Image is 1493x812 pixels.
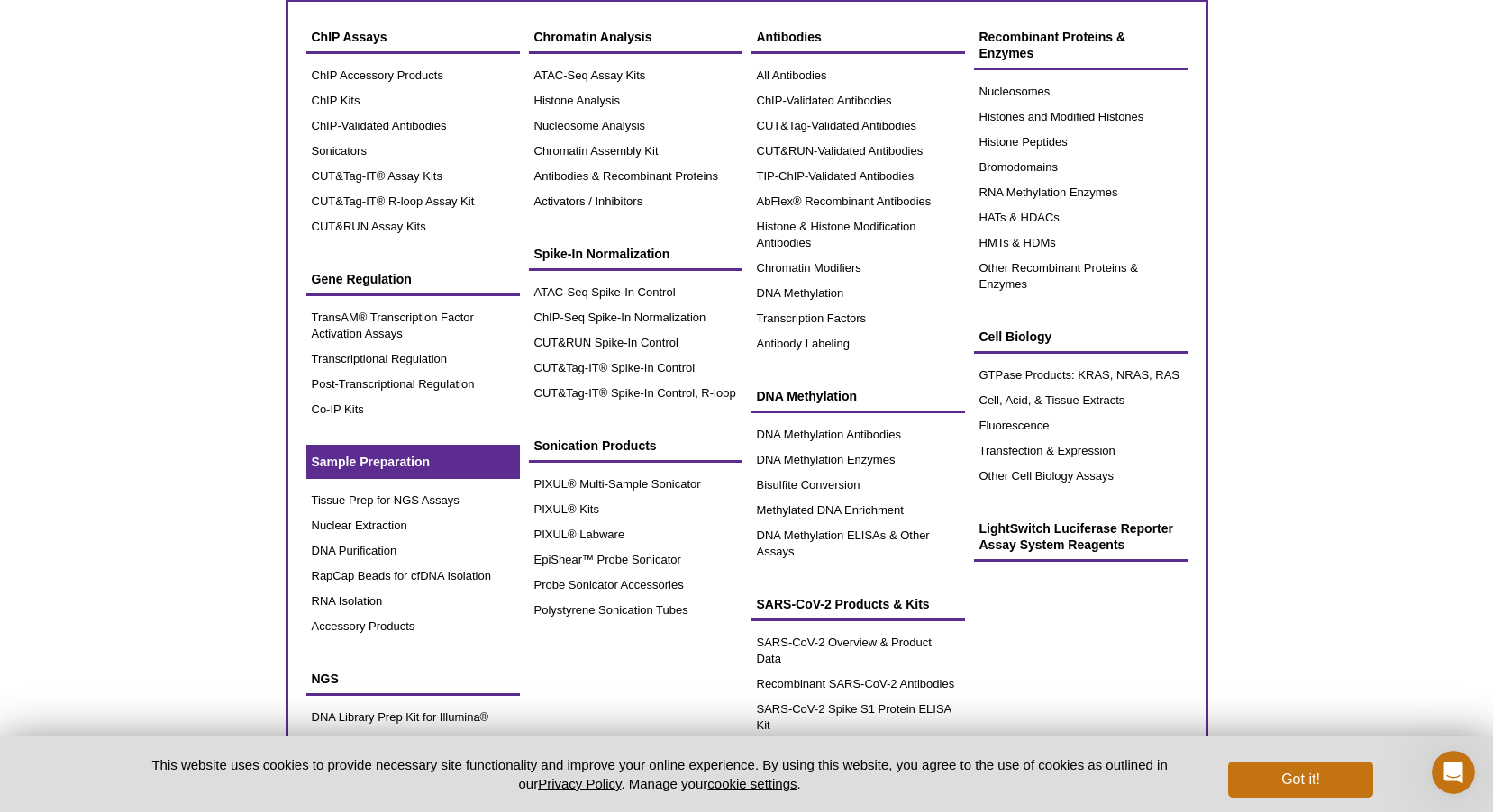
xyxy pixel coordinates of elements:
p: This website uses cookies to provide necessary site functionality and improve your online experie... [121,755,1199,793]
a: Chromatin Analysis [529,20,742,54]
a: CUT&RUN-Validated Antibodies [751,139,965,164]
button: Got it! [1228,762,1372,798]
a: HATs & HDACs [974,205,1188,230]
a: ATAC-Seq Assay Kits [529,63,742,88]
a: GTPase Products: KRAS, NRAS, RAS [974,363,1188,388]
a: DNA Methylation [751,379,965,413]
a: DNA Methylation Antibodies [751,422,965,447]
a: Histone Peptides [974,130,1188,155]
a: Nuclear Extraction [306,513,520,538]
a: Tissue Prep for NGS Assays [306,488,520,513]
a: NGS [306,662,520,696]
a: YourSeq (FT & 3’DGE) Strand-Specific mRNA Library Prep [306,730,520,771]
a: DNA Library Prep Kit for Illumina® [306,705,520,730]
a: ChIP-Validated Antibodies [306,113,520,139]
a: Polystyrene Sonication Tubes [529,598,742,623]
a: CUT&Tag-IT® Assay Kits [306,164,520,189]
a: Chromatin Modifiers [751,256,965,281]
a: CUT&Tag-IT® Spike-In Control [529,356,742,381]
a: CUT&Tag-IT® Spike-In Control, R-loop [529,381,742,406]
span: SARS-CoV-2 Products & Kits [757,597,930,611]
a: DNA Methylation Enzymes [751,447,965,473]
a: SARS-CoV-2 Overview & Product Data [751,630,965,672]
a: ChIP Assays [306,20,520,54]
a: ChIP Accessory Products [306,63,520,88]
a: Other Recombinant Proteins & Enzymes [974,256,1188,297]
a: Spike-In Normalization [529,237,742,271]
a: CUT&RUN Spike-In Control [529,330,742,356]
a: Histone & Histone Modification Antibodies [751,214,965,256]
a: SARS-CoV-2 Products & Kits [751,587,965,621]
a: Antibodies [751,20,965,54]
button: cookie settings [707,776,797,791]
a: LightSwitch Luciferase Reporter Assay System Reagents [974,511,1188,562]
a: Transcriptional Regulation [306,347,520,372]
a: ATAC-Seq Spike-In Control [529,280,742,305]
a: Activators / Inhibitors [529,189,742,214]
span: DNA Methylation [757,389,857,403]
iframe: Intercom live chat [1432,751,1475,794]
a: Other Cell Biology Assays [974,464,1188,489]
span: Chromatin Analysis [534,30,652,44]
span: Recombinant Proteins & Enzymes [979,30,1126,60]
a: Gene Regulation [306,262,520,296]
a: CUT&RUN Assay Kits [306,214,520,239]
a: Nucleosome Analysis [529,113,742,139]
a: Nucleosomes [974,79,1188,104]
a: PIXUL® Labware [529,522,742,547]
a: Bisulfite Conversion [751,473,965,498]
span: Spike-In Normalization [534,247,670,261]
span: LightSwitch Luciferase Reporter Assay System Reagents [979,521,1173,552]
span: Antibodies [757,30,822,44]
a: Recombinant SARS-CoV-2 Antibodies [751,672,965,697]
span: Cell Biology [979,329,1052,344]
a: All Antibodies [751,63,965,88]
a: Transfection & Expression [974,438,1188,464]
a: RNA Isolation [306,589,520,614]
span: NGS [312,672,339,686]
a: Histones and Modified Histones [974,104,1188,130]
a: DNA Methylation [751,281,965,306]
a: DNA Methylation ELISAs & Other Assays [751,523,965,564]
a: ChIP Kits [306,88,520,113]
a: TIP-ChIP-Validated Antibodies [751,164,965,189]
a: AbFlex® Recombinant Antibodies [751,189,965,214]
a: Accessory Products [306,614,520,639]
span: ChIP Assays [312,30,387,44]
a: RapCap Beads for cfDNA Isolation [306,564,520,589]
a: Antibodies & Recombinant Proteins [529,164,742,189]
a: ChIP-Validated Antibodies [751,88,965,113]
a: Chromatin Assembly Kit [529,139,742,164]
a: TransAM® Transcription Factor Activation Assays [306,305,520,347]
a: DNA Purification [306,538,520,564]
a: Sample Preparation [306,445,520,479]
a: SARS-CoV-2 Spike S1 Protein ELISA Kit [751,697,965,738]
a: RNA Methylation Enzymes [974,180,1188,205]
a: Antibody Labeling [751,331,965,356]
a: Sonicators [306,139,520,164]
a: Histone Analysis [529,88,742,113]
a: PIXUL® Kits [529,497,742,522]
a: Cell, Acid, & Tissue Extracts [974,388,1188,413]
a: Co-IP Kits [306,397,520,422]
a: Post-Transcriptional Regulation [306,372,520,397]
a: CUT&Tag-Validated Antibodies [751,113,965,139]
a: Recombinant Proteins & Enzymes [974,20,1188,70]
span: Sample Preparation [312,455,431,469]
span: Sonication Products [534,438,657,453]
span: Gene Regulation [312,272,412,286]
a: Transcription Factors [751,306,965,331]
a: Fluorescence [974,413,1188,438]
a: Sonication Products [529,429,742,463]
a: Cell Biology [974,320,1188,354]
a: Methylated DNA Enrichment [751,498,965,523]
a: PIXUL® Multi-Sample Sonicator [529,472,742,497]
a: CUT&Tag-IT® R-loop Assay Kit [306,189,520,214]
a: ChIP-Seq Spike-In Normalization [529,305,742,330]
a: Privacy Policy [538,776,621,791]
a: EpiShear™ Probe Sonicator [529,547,742,573]
a: HMTs & HDMs [974,230,1188,256]
a: Probe Sonicator Accessories [529,573,742,598]
a: Bromodomains [974,155,1188,180]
